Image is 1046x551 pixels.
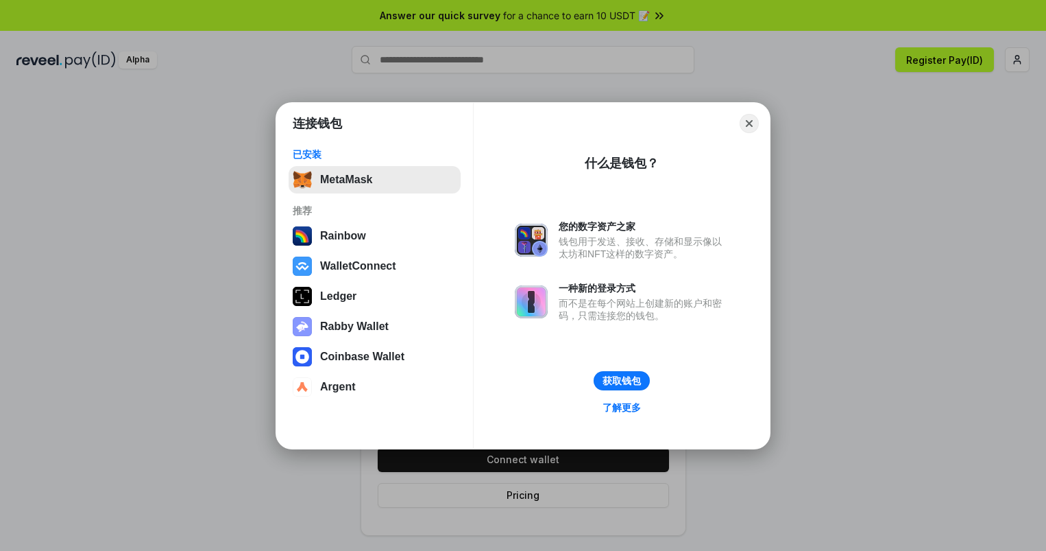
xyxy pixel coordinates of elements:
div: 获取钱包 [603,375,641,387]
div: 了解更多 [603,401,641,414]
button: Close [740,114,759,133]
button: Argent [289,373,461,401]
div: Argent [320,381,356,393]
img: svg+xml,%3Csvg%20fill%3D%22none%22%20height%3D%2233%22%20viewBox%3D%220%200%2035%2033%22%20width%... [293,170,312,189]
button: Rabby Wallet [289,313,461,340]
img: svg+xml,%3Csvg%20width%3D%22120%22%20height%3D%22120%22%20viewBox%3D%220%200%20120%20120%22%20fil... [293,226,312,246]
div: Rabby Wallet [320,320,389,333]
h1: 连接钱包 [293,115,342,132]
img: svg+xml,%3Csvg%20xmlns%3D%22http%3A%2F%2Fwww.w3.org%2F2000%2Fsvg%22%20width%3D%2228%22%20height%3... [293,287,312,306]
button: 获取钱包 [594,371,650,390]
div: Ledger [320,290,356,303]
button: MetaMask [289,166,461,194]
button: Rainbow [289,222,461,250]
button: Ledger [289,283,461,310]
div: 什么是钱包？ [585,155,659,172]
img: svg+xml,%3Csvg%20xmlns%3D%22http%3A%2F%2Fwww.w3.org%2F2000%2Fsvg%22%20fill%3D%22none%22%20viewBox... [515,224,548,257]
img: svg+xml,%3Csvg%20width%3D%2228%22%20height%3D%2228%22%20viewBox%3D%220%200%2028%2028%22%20fill%3D... [293,377,312,397]
img: svg+xml,%3Csvg%20xmlns%3D%22http%3A%2F%2Fwww.w3.org%2F2000%2Fsvg%22%20fill%3D%22none%22%20viewBox... [293,317,312,336]
div: WalletConnect [320,260,396,272]
div: 推荐 [293,204,457,217]
img: svg+xml,%3Csvg%20width%3D%2228%22%20height%3D%2228%22%20viewBox%3D%220%200%2028%2028%22%20fill%3D... [293,347,312,366]
div: 已安装 [293,148,457,161]
div: 而不是在每个网站上创建新的账户和密码，只需连接您的钱包。 [559,297,729,322]
div: 一种新的登录方式 [559,282,729,294]
button: WalletConnect [289,253,461,280]
a: 了解更多 [594,399,649,417]
div: 钱包用于发送、接收、存储和显示像以太坊和NFT这样的数字资产。 [559,235,729,260]
div: Coinbase Wallet [320,351,404,363]
div: Rainbow [320,230,366,242]
div: 您的数字资产之家 [559,220,729,233]
img: svg+xml,%3Csvg%20width%3D%2228%22%20height%3D%2228%22%20viewBox%3D%220%200%2028%2028%22%20fill%3D... [293,257,312,276]
div: MetaMask [320,174,372,186]
img: svg+xml,%3Csvg%20xmlns%3D%22http%3A%2F%2Fwww.w3.org%2F2000%2Fsvg%22%20fill%3D%22none%22%20viewBox... [515,285,548,318]
button: Coinbase Wallet [289,343,461,371]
